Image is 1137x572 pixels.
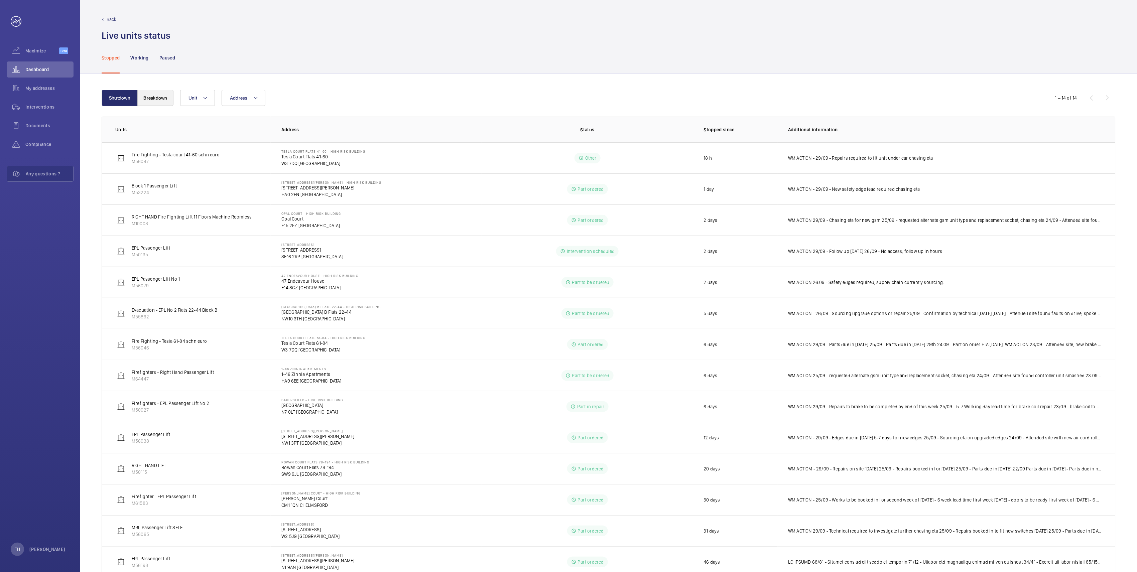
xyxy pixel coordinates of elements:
[281,309,381,315] p: [GEOGRAPHIC_DATA] B Flats 22-44
[117,434,125,442] img: elevator.svg
[281,274,358,278] p: 47 Endeavour House - High Risk Building
[788,248,942,255] p: WM ACTION 29/09 - Follow up [DATE] 26/09 - No access, follow up in hours
[704,528,719,534] p: 31 days
[281,398,343,402] p: Bakersfield - High Risk Building
[704,434,719,441] p: 12 days
[281,284,358,291] p: E14 8GZ [GEOGRAPHIC_DATA]
[704,217,718,224] p: 2 days
[132,531,182,538] p: M56065
[25,141,74,148] span: Compliance
[25,104,74,110] span: Interventions
[788,465,1102,472] p: WM ACTIOM - 29/09 - Repairs on site [DATE] 25/09 - Repairs booked in for [DATE] 25/09 - Parts due...
[29,546,66,553] p: [PERSON_NAME]
[25,85,74,92] span: My addresses
[117,527,125,535] img: elevator.svg
[132,158,220,165] p: M56047
[132,182,177,189] p: Block 1 Passenger Lift
[281,340,365,346] p: Tesla Court Flats 61-84
[1055,95,1077,101] div: 1 – 14 of 14
[585,155,597,161] p: Other
[281,191,381,198] p: HA0 2FN [GEOGRAPHIC_DATA]
[281,533,340,540] p: W2 5JG [GEOGRAPHIC_DATA]
[132,307,217,313] p: Evacuation - EPL No 2 Flats 22-44 Block B
[25,47,59,54] span: Maximize
[132,431,170,438] p: EPL Passenger Lift
[117,247,125,255] img: elevator.svg
[704,279,718,286] p: 2 days
[281,491,361,495] p: [PERSON_NAME] Court - High Risk Building
[281,440,354,446] p: NW1 3PT [GEOGRAPHIC_DATA]
[132,369,214,376] p: Firefighters - Right Hand Passenger Lift
[788,217,1102,224] p: WM ACTION 29/09 - Chasing eta for new gsm 25/09 - requested alternate gsm unit type and replaceme...
[25,66,74,73] span: Dashboard
[281,409,343,415] p: N7 0LT [GEOGRAPHIC_DATA]
[704,465,720,472] p: 20 days
[487,126,688,133] p: Status
[130,54,148,61] p: Working
[788,496,1102,503] p: WM ACTION - 25/09 - Works to be booked in for second week of [DATE] - 6 week lead time first week...
[159,54,175,61] p: Paused
[281,522,340,526] p: [STREET_ADDRESS]
[578,434,604,441] p: Part ordered
[281,247,343,253] p: [STREET_ADDRESS]
[567,248,615,255] p: Intervention scheduled
[132,282,180,289] p: M56079
[137,90,173,106] button: Breakdown
[704,341,718,348] p: 6 days
[132,251,170,258] p: M50135
[281,460,369,464] p: Rowan Court Flats 78-194 - High Risk Building
[788,528,1102,534] p: WM ACTION 29/09 - Technical required to investigate further chasing eta 25/09 - Repairs booked in...
[132,276,180,282] p: EPL Passenger Lift No 1
[281,367,342,371] p: 1-46 Zinnia Apartments
[788,372,1102,379] p: WM ACTION 25/09 - requested alternate gsm unit type and replacement socket, chasing eta 24/09 - A...
[578,528,604,534] p: Part ordered
[107,16,117,23] p: Back
[15,546,20,553] p: TH
[704,186,714,192] p: 1 day
[704,559,720,565] p: 46 days
[188,95,197,101] span: Unit
[281,126,482,133] p: Address
[132,220,252,227] p: M10008
[132,344,207,351] p: M56046
[117,558,125,566] img: elevator.svg
[578,496,604,503] p: Part ordered
[281,243,343,247] p: [STREET_ADDRESS]
[59,47,68,54] span: Beta
[132,438,170,444] p: M56038
[132,500,196,507] p: M61583
[132,555,170,562] p: EPL Passenger Lift
[281,495,361,502] p: [PERSON_NAME] Court
[117,403,125,411] img: elevator.svg
[281,180,381,184] p: [STREET_ADDRESS][PERSON_NAME] - High Risk Building
[281,278,358,284] p: 47 Endeavour House
[132,213,252,220] p: RIGHT HAND Fire Fighting Lift 11 Floors Machine Roomless
[281,502,361,509] p: CM1 1QN CHELMSFORD
[704,155,712,161] p: 18 h
[281,553,354,557] p: [STREET_ADDRESS][PERSON_NAME]
[132,407,209,413] p: M50027
[788,279,944,286] p: WM ACTION 26.09 - Safety edges required, supply chain currently sourcing.
[132,524,182,531] p: MRL Passenger Lift SELE
[281,433,354,440] p: [STREET_ADDRESS][PERSON_NAME]
[132,562,170,569] p: M56198
[180,90,215,106] button: Unit
[281,336,365,340] p: Tesla Court Flats 61-84 - High Risk Building
[788,434,1102,441] p: WM ACTION - 29/09 - Edges due in [DATE] 5-7 days for new edges 25/09 - Sourcing eta on upgraded e...
[25,122,74,129] span: Documents
[117,340,125,348] img: elevator.svg
[704,126,778,133] p: Stopped since
[281,402,343,409] p: [GEOGRAPHIC_DATA]
[117,465,125,473] img: elevator.svg
[281,305,381,309] p: [GEOGRAPHIC_DATA] B Flats 22-44 - High Risk Building
[281,464,369,471] p: Rowan Court Flats 78-194
[132,189,177,196] p: M53224
[230,95,248,101] span: Address
[281,371,342,378] p: 1-46 Zinnia Apartments
[572,372,610,379] p: Part to be ordered
[281,184,381,191] p: [STREET_ADDRESS][PERSON_NAME]
[132,313,217,320] p: M55892
[102,29,170,42] h1: Live units status
[281,557,354,564] p: [STREET_ADDRESS][PERSON_NAME]
[578,341,604,348] p: Part ordered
